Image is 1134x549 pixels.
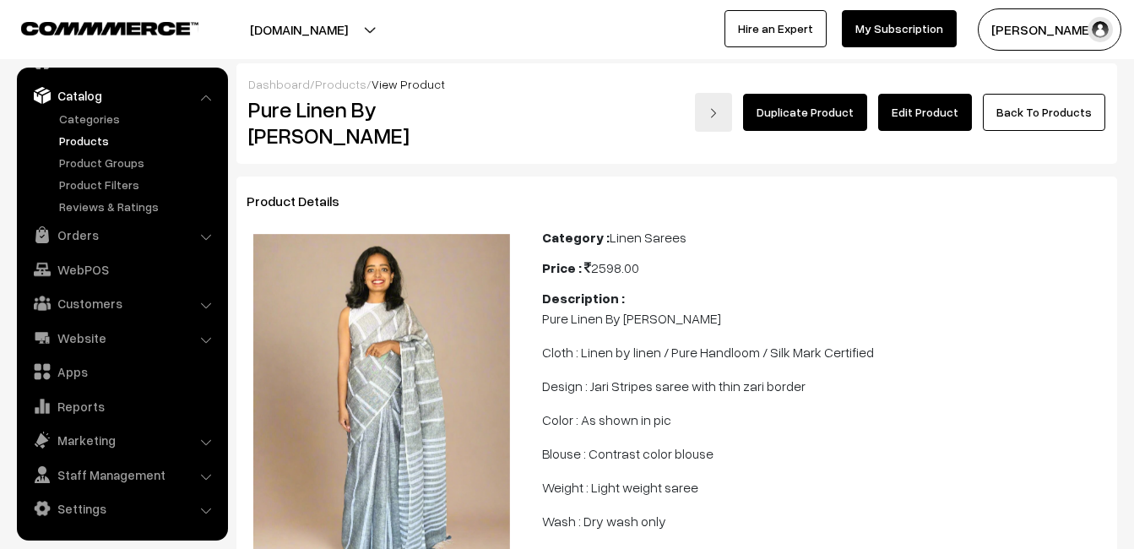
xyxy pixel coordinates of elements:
h2: Pure Linen By [PERSON_NAME] [248,96,517,149]
a: Product Groups [55,154,222,171]
a: Products [55,132,222,149]
p: Pure Linen By [PERSON_NAME] [542,308,1107,329]
p: Design : Jari Stripes saree with thin zari border [542,376,1107,396]
a: Edit Product [878,94,972,131]
a: COMMMERCE [21,17,169,37]
a: My Subscription [842,10,957,47]
img: right-arrow.png [708,108,719,118]
span: View Product [372,77,445,91]
div: Linen Sarees [542,227,1107,247]
a: WebPOS [21,254,222,285]
img: COMMMERCE [21,22,198,35]
a: Reports [21,391,222,421]
b: Description : [542,290,625,307]
img: user [1088,17,1113,42]
button: [PERSON_NAME] [978,8,1121,51]
p: Wash : Dry wash only [542,511,1107,531]
a: Marketing [21,425,222,455]
p: Weight : Light weight saree [542,477,1107,497]
a: Apps [21,356,222,387]
a: Settings [21,493,222,524]
a: Categories [55,110,222,128]
a: Reviews & Ratings [55,198,222,215]
div: / / [248,75,1105,93]
a: Product Filters [55,176,222,193]
a: Duplicate Product [743,94,867,131]
a: Hire an Expert [724,10,827,47]
button: [DOMAIN_NAME] [191,8,407,51]
b: Price : [542,259,582,276]
a: Customers [21,288,222,318]
a: Dashboard [248,77,310,91]
span: Product Details [247,193,360,209]
a: Catalog [21,80,222,111]
a: Staff Management [21,459,222,490]
a: Back To Products [983,94,1105,131]
p: Color : As shown in pic [542,410,1107,430]
b: Category : [542,229,610,246]
a: Website [21,323,222,353]
a: Products [315,77,366,91]
a: Orders [21,220,222,250]
div: 2598.00 [542,258,1107,278]
p: Blouse : Contrast color blouse [542,443,1107,464]
p: Cloth : Linen by linen / Pure Handloom / Silk Mark Certified [542,342,1107,362]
